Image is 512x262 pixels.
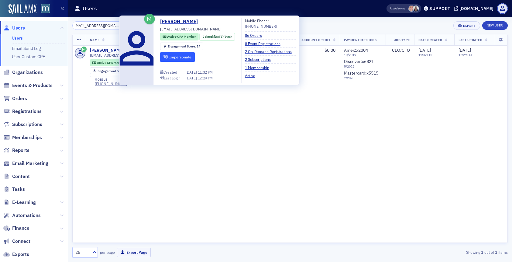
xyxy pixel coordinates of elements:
[3,82,53,89] a: Events & Products
[344,70,378,76] span: Mastercard : x5515
[12,108,42,115] span: Registrations
[459,6,493,11] div: [DOMAIN_NAME]
[160,26,222,32] span: [EMAIL_ADDRESS][DOMAIN_NAME]
[245,65,274,70] a: 1 Membership
[344,53,381,57] span: 10 / 2019
[12,160,48,167] span: Email Marketing
[301,38,330,42] span: Account Credit
[3,160,48,167] a: Email Marketing
[177,34,196,39] span: CPA Member
[3,121,42,128] a: Subscriptions
[90,48,124,53] div: [PERSON_NAME]
[344,38,376,42] span: Payment Methods
[390,6,396,10] div: Also
[3,225,29,232] a: Finance
[90,38,100,42] span: Name
[12,82,53,89] span: Events & Products
[12,251,29,258] span: Exports
[90,68,133,74] div: Engagement Score: 14
[72,21,130,30] input: Search…
[245,41,285,46] a: 8 Event Registrations
[198,70,213,75] span: 11:32 PM
[408,5,415,12] span: Dee Sullivan
[390,48,410,53] div: CEO/CFO
[198,75,213,80] span: 12:29 PM
[186,75,198,80] span: [DATE]
[168,44,197,48] span: Engagement Score :
[344,76,381,80] span: 7 / 2028
[107,61,126,65] span: CPA Member
[454,6,496,11] button: [DOMAIN_NAME]
[480,250,484,255] strong: 1
[95,82,127,86] a: [PHONE_NUMBER]
[459,53,472,57] time: 12:29 PM
[245,18,277,29] div: Mobile Phone:
[12,212,41,219] span: Automations
[418,47,431,53] span: [DATE]
[3,199,36,206] a: E-Learning
[90,59,129,66] div: Active: Active: CPA Member
[494,250,498,255] strong: 1
[164,76,180,80] div: Last Login
[12,54,45,59] a: User Custom CPE
[12,186,25,193] span: Tasks
[3,25,25,31] a: Users
[12,238,30,245] span: Connect
[98,69,130,73] div: 14
[3,238,30,245] a: Connect
[167,34,177,39] span: Active
[459,38,482,42] span: Last Updated
[12,134,42,141] span: Memberships
[160,33,199,40] div: Active: Active: CPA Member
[344,65,381,68] span: 5 / 2025
[245,73,260,78] a: Active
[214,34,232,39] div: (6yrs)
[12,69,43,76] span: Organizations
[245,33,266,38] a: 86 Orders
[497,3,508,14] span: Profile
[12,199,36,206] span: E-Learning
[413,5,419,12] span: Kelly Brown
[12,35,23,41] a: Users
[3,173,30,180] a: Content
[418,53,432,57] time: 11:32 PM
[75,249,89,256] div: 25
[12,46,41,51] a: Email Send Log
[203,34,214,39] span: Joined :
[453,21,480,30] button: Export
[117,248,151,257] button: Export Page
[98,69,126,73] span: Engagement Score :
[3,134,42,141] a: Memberships
[200,33,235,40] div: Joined: 2019-08-11 00:00:00
[90,53,151,58] span: [EMAIL_ADDRESS][DOMAIN_NAME]
[3,108,42,115] a: Registrations
[160,18,202,25] a: [PERSON_NAME]
[418,38,442,42] span: Date Created
[160,52,195,62] button: Impersonate
[325,47,335,53] span: $0.00
[367,250,508,255] div: Showing out of items
[12,147,29,154] span: Reports
[245,49,296,54] a: 2 On-Demand Registrations
[9,4,36,14] img: SailAMX
[245,23,277,29] a: [PHONE_NUMBER]
[12,25,25,31] span: Users
[12,121,42,128] span: Subscriptions
[168,45,200,48] div: 14
[97,61,107,65] span: Active
[41,4,50,13] img: SailAMX
[12,225,29,232] span: Finance
[36,4,50,14] a: View Homepage
[3,95,27,102] a: Orders
[394,38,410,42] span: Job Type
[390,6,405,11] span: Viewing
[92,61,125,65] a: Active CPA Member
[12,95,27,102] span: Orders
[83,5,97,12] h1: Users
[3,251,29,258] a: Exports
[163,71,177,74] div: Created
[163,34,196,39] a: Active CPA Member
[482,21,508,30] a: New User
[12,173,30,180] span: Content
